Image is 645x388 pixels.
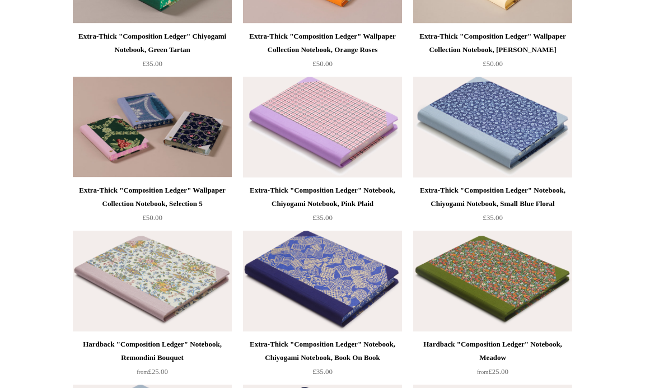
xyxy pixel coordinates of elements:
[413,184,572,230] a: Extra-Thick "Composition Ledger" Notebook, Chiyogami Notebook, Small Blue Floral £35.00
[73,30,232,76] a: Extra-Thick "Composition Ledger" Chiyogami Notebook, Green Tartan £35.00
[243,77,402,177] a: Extra-Thick "Composition Ledger" Notebook, Chiyogami Notebook, Pink Plaid Extra-Thick "Compositio...
[312,59,333,68] span: £50.00
[416,30,569,57] div: Extra-Thick "Composition Ledger" Wallpaper Collection Notebook, [PERSON_NAME]
[483,213,503,222] span: £35.00
[246,338,399,364] div: Extra-Thick "Composition Ledger" Notebook, Chiyogami Notebook, Book On Book
[413,338,572,384] a: Hardback "Composition Ledger" Notebook, Meadow from£25.00
[477,367,508,376] span: £25.00
[243,338,402,384] a: Extra-Thick "Composition Ledger" Notebook, Chiyogami Notebook, Book On Book £35.00
[243,30,402,76] a: Extra-Thick "Composition Ledger" Wallpaper Collection Notebook, Orange Roses £50.00
[416,338,569,364] div: Hardback "Composition Ledger" Notebook, Meadow
[413,30,572,76] a: Extra-Thick "Composition Ledger" Wallpaper Collection Notebook, [PERSON_NAME] £50.00
[246,184,399,211] div: Extra-Thick "Composition Ledger" Notebook, Chiyogami Notebook, Pink Plaid
[413,231,572,331] a: Hardback "Composition Ledger" Notebook, Meadow Hardback "Composition Ledger" Notebook, Meadow
[137,369,148,375] span: from
[243,77,402,177] img: Extra-Thick "Composition Ledger" Notebook, Chiyogami Notebook, Pink Plaid
[73,184,232,230] a: Extra-Thick "Composition Ledger" Wallpaper Collection Notebook, Selection 5 £50.00
[73,77,232,177] img: Extra-Thick "Composition Ledger" Wallpaper Collection Notebook, Selection 5
[413,77,572,177] img: Extra-Thick "Composition Ledger" Notebook, Chiyogami Notebook, Small Blue Floral
[73,77,232,177] a: Extra-Thick "Composition Ledger" Wallpaper Collection Notebook, Selection 5 Extra-Thick "Composit...
[413,77,572,177] a: Extra-Thick "Composition Ledger" Notebook, Chiyogami Notebook, Small Blue Floral Extra-Thick "Com...
[76,338,229,364] div: Hardback "Composition Ledger" Notebook, Remondini Bouquet
[142,59,162,68] span: £35.00
[76,30,229,57] div: Extra-Thick "Composition Ledger" Chiyogami Notebook, Green Tartan
[246,30,399,57] div: Extra-Thick "Composition Ledger" Wallpaper Collection Notebook, Orange Roses
[142,213,162,222] span: £50.00
[73,231,232,331] img: Hardback "Composition Ledger" Notebook, Remondini Bouquet
[483,59,503,68] span: £50.00
[137,367,168,376] span: £25.00
[76,184,229,211] div: Extra-Thick "Composition Ledger" Wallpaper Collection Notebook, Selection 5
[73,338,232,384] a: Hardback "Composition Ledger" Notebook, Remondini Bouquet from£25.00
[243,231,402,331] a: Extra-Thick "Composition Ledger" Notebook, Chiyogami Notebook, Book On Book Extra-Thick "Composit...
[416,184,569,211] div: Extra-Thick "Composition Ledger" Notebook, Chiyogami Notebook, Small Blue Floral
[243,231,402,331] img: Extra-Thick "Composition Ledger" Notebook, Chiyogami Notebook, Book On Book
[413,231,572,331] img: Hardback "Composition Ledger" Notebook, Meadow
[477,369,488,375] span: from
[243,184,402,230] a: Extra-Thick "Composition Ledger" Notebook, Chiyogami Notebook, Pink Plaid £35.00
[73,231,232,331] a: Hardback "Composition Ledger" Notebook, Remondini Bouquet Hardback "Composition Ledger" Notebook,...
[312,367,333,376] span: £35.00
[312,213,333,222] span: £35.00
